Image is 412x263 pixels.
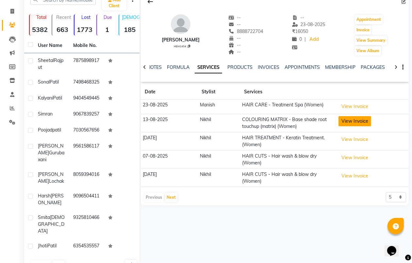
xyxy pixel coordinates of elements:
span: -- [229,15,241,21]
td: [DATE] [141,132,198,150]
span: [PERSON_NAME] [38,143,63,156]
span: -- [292,15,305,21]
td: Nikhil [198,114,240,132]
button: View Album [355,46,381,55]
span: [PERSON_NAME] [38,171,63,184]
td: HAIR CUTS - Hair wash & blow dry (Women) [240,150,337,169]
th: Mobile No. [69,38,105,53]
p: Recent [55,14,73,20]
span: Patil [50,79,59,85]
button: View Invoice [338,153,371,163]
span: Lochak [49,178,64,184]
td: [DATE] [141,169,198,187]
span: 0 [292,36,302,42]
td: HAIR TREATMENT - Keratin Treatment. (Women) [240,132,337,150]
a: PRODUCTS [227,64,253,70]
span: Gurubaxani [38,150,64,162]
span: Harsh [38,193,51,199]
a: FORMULA [167,64,190,70]
td: COLOURING MATRIX - Base shade root touchup (matrix) (Women) [240,114,337,132]
button: View Summary [355,36,387,45]
span: [DEMOGRAPHIC_DATA] [38,214,65,234]
strong: 185 [119,25,140,34]
button: View Invoice [338,116,371,126]
td: 8059394016 [69,167,105,189]
span: Sheetal [38,57,54,63]
a: INVOICES [258,64,279,70]
span: 16050 [292,28,308,34]
img: avatar [171,14,190,34]
button: Invoice [355,25,371,35]
a: PACKAGES [361,64,385,70]
span: 23-08-2025 [292,22,325,27]
a: APPOINTMENTS [285,64,320,70]
td: Nikhil [198,150,240,169]
td: 07-08-2025 [141,150,198,169]
span: jhoti [38,243,47,249]
button: Appointment [355,15,383,24]
td: 9561586117 [69,139,105,167]
p: Due [98,14,118,20]
strong: 1 [97,25,118,34]
span: Kalyani [38,95,53,101]
td: Manish [198,100,240,114]
span: -- [229,42,241,48]
p: Lost [77,14,95,20]
td: 9096504411 [69,189,105,210]
strong: 663 [52,25,73,34]
div: HBH1454 [164,44,200,48]
span: Patil [53,95,62,101]
td: 9067839257 [69,107,105,123]
td: 23-08-2025 [141,100,198,114]
div: [PERSON_NAME] [162,37,200,43]
th: User Name [34,38,69,53]
span: -- [229,35,241,41]
span: [PERSON_NAME] [38,193,64,206]
th: Services [240,85,337,100]
td: 13-08-2025 [141,114,198,132]
span: Simran [38,111,53,117]
span: Smita [38,214,50,220]
strong: 5382 [30,25,50,34]
span: poojadpatil [38,127,61,133]
button: Next [165,193,177,202]
a: Add [308,35,320,44]
span: -- [229,22,241,27]
span: Sonal [38,79,50,85]
p: [DEMOGRAPHIC_DATA] [122,14,140,20]
td: 9325810466 [69,210,105,239]
span: | [305,36,306,43]
button: View Invoice [338,134,371,145]
th: Date [141,85,198,100]
p: Total [32,14,50,20]
td: Nikhil [198,169,240,187]
a: NOTES [147,64,162,70]
span: 8888722704 [229,28,263,34]
td: 7030567656 [69,123,105,139]
button: View Invoice [338,171,371,181]
strong: 1773 [74,25,95,34]
td: HAIR CARE - Treatment Spa (Women) [240,100,337,114]
td: 7498468325 [69,75,105,91]
td: 6354535557 [69,239,105,255]
td: 9404549445 [69,91,105,107]
a: SERVICES [195,62,222,73]
th: Stylist [198,85,240,100]
button: View Invoice [338,101,371,112]
span: Patil [47,243,57,249]
iframe: chat widget [385,237,405,256]
td: HAIR CUTS - Hair wash & blow dry (Women) [240,169,337,187]
td: 7875898917 [69,53,105,75]
a: MEMBERSHIP [325,64,355,70]
span: -- [229,49,241,55]
span: ₹ [292,28,295,34]
td: Nikhil [198,132,240,150]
